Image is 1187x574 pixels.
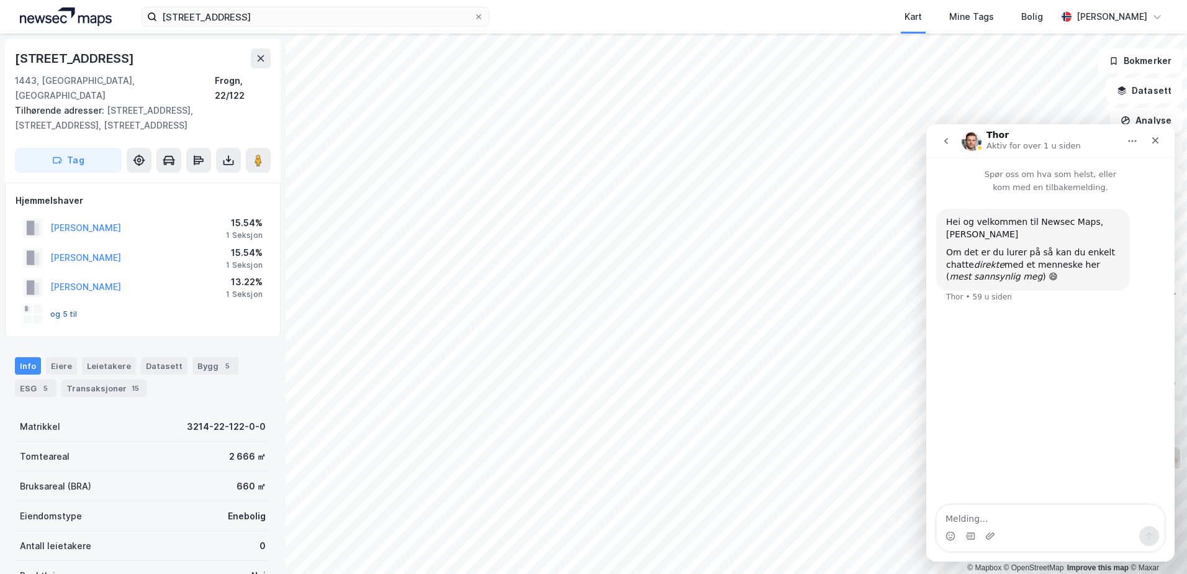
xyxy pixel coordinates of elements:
[221,360,233,372] div: 5
[15,48,137,68] div: [STREET_ADDRESS]
[46,357,77,375] div: Eiere
[226,289,263,299] div: 1 Seksjon
[16,193,270,208] div: Hjemmelshaver
[141,357,187,375] div: Datasett
[39,382,52,394] div: 5
[226,230,263,240] div: 1 Seksjon
[15,380,56,397] div: ESG
[926,124,1175,562] iframe: Intercom live chat
[237,479,266,494] div: 660 ㎡
[949,9,994,24] div: Mine Tags
[215,73,271,103] div: Frogn, 22/122
[1067,563,1129,572] a: Improve this map
[226,275,263,289] div: 13.22%
[1098,48,1182,73] button: Bokmerker
[82,357,136,375] div: Leietakere
[20,479,91,494] div: Bruksareal (BRA)
[192,357,238,375] div: Bygg
[15,73,215,103] div: 1443, [GEOGRAPHIC_DATA], [GEOGRAPHIC_DATA]
[226,260,263,270] div: 1 Seksjon
[20,449,70,464] div: Tomteareal
[20,7,112,26] img: logo.a4113a55bc3d86da70a041830d287a7e.svg
[157,7,474,26] input: Søk på adresse, matrikkel, gårdeiere, leietakere eller personer
[226,216,263,230] div: 15.54%
[260,539,266,553] div: 0
[1110,108,1182,133] button: Analyse
[226,245,263,260] div: 15.54%
[15,357,41,375] div: Info
[20,509,82,524] div: Eiendomstype
[187,419,266,434] div: 3214-22-122-0-0
[1076,9,1147,24] div: [PERSON_NAME]
[15,148,122,173] button: Tag
[15,103,261,133] div: [STREET_ADDRESS], [STREET_ADDRESS], [STREET_ADDRESS]
[15,105,107,116] span: Tilhørende adresser:
[967,563,1001,572] a: Mapbox
[129,382,142,394] div: 15
[20,419,60,434] div: Matrikkel
[229,449,266,464] div: 2 666 ㎡
[905,9,922,24] div: Kart
[1106,78,1182,103] button: Datasett
[228,509,266,524] div: Enebolig
[20,539,91,553] div: Antall leietakere
[1021,9,1043,24] div: Bolig
[61,380,147,397] div: Transaksjoner
[1004,563,1064,572] a: OpenStreetMap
